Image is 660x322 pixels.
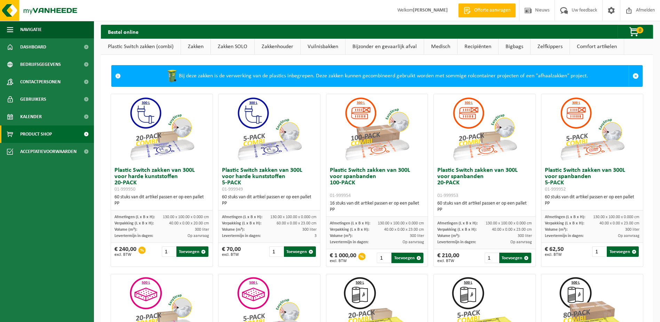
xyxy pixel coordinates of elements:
[437,207,532,213] div: PP
[636,27,643,33] span: 0
[222,194,317,207] div: 60 stuks van dit artikel passen er op een pallet
[545,167,639,192] h3: Plastic Switch zakken van 300L voor spanbanden 5-PACK
[592,246,606,257] input: 1
[114,194,209,207] div: 60 stuks van dit artikel passen er op een pallet
[195,228,209,232] span: 300 liter
[301,39,345,55] a: Vuilnisbakken
[222,187,243,192] span: 01-999949
[181,39,210,55] a: Zakken
[269,246,283,257] input: 1
[607,246,639,257] button: Toevoegen
[270,215,317,219] span: 130.00 x 100.00 x 0.000 cm
[330,228,369,232] span: Verpakking (L x B x H):
[222,215,262,219] span: Afmetingen (L x B x H):
[510,240,532,244] span: Op aanvraag
[330,234,352,238] span: Volume (m³):
[531,39,570,55] a: Zelfkippers
[345,39,424,55] a: Bijzonder en gevaarlijk afval
[114,246,136,257] div: € 240,00
[625,228,639,232] span: 300 liter
[437,228,477,232] span: Verpakking (L x B x H):
[403,240,424,244] span: Op aanvraag
[545,200,639,207] div: PP
[163,215,209,219] span: 130.00 x 100.00 x 0.000 cm
[518,234,532,238] span: 300 liter
[114,234,153,238] span: Levertermijn in dagen:
[330,240,368,244] span: Levertermijn in dagen:
[545,234,583,238] span: Levertermijn in dagen:
[437,200,532,213] div: 60 stuks van dit artikel passen er op een pallet
[20,91,46,108] span: Gebruikers
[599,221,639,225] span: 40.00 x 0.00 x 23.00 cm
[437,253,459,263] div: € 210,00
[342,94,412,164] img: 01-999954
[499,253,531,263] button: Toevoegen
[437,193,458,198] span: 01-999953
[330,221,370,225] span: Afmetingen (L x B x H):
[330,167,424,199] h3: Plastic Switch zakken van 300L voor spanbanden 100-PACK
[458,39,498,55] a: Recipiënten
[384,228,424,232] span: 40.00 x 0.00 x 23.00 cm
[485,253,499,263] input: 1
[114,200,209,207] div: PP
[593,215,639,219] span: 130.00 x 100.00 x 0.000 cm
[222,253,241,257] span: excl. BTW
[557,94,627,164] img: 01-999952
[330,253,356,263] div: € 1 000,00
[437,221,478,225] span: Afmetingen (L x B x H):
[20,125,52,143] span: Product Shop
[284,246,316,257] button: Toevoegen
[437,234,460,238] span: Volume (m³):
[570,39,624,55] a: Comfort artikelen
[114,228,137,232] span: Volume (m³):
[545,228,567,232] span: Volume (m³):
[545,246,564,257] div: € 62,50
[20,56,61,73] span: Bedrijfsgegevens
[391,253,423,263] button: Toevoegen
[222,246,241,257] div: € 70,00
[234,94,304,164] img: 01-999949
[114,253,136,257] span: excl. BTW
[618,25,652,39] button: 0
[492,228,532,232] span: 40.00 x 0.00 x 23.00 cm
[20,73,61,91] span: Contactpersonen
[410,234,424,238] span: 300 liter
[545,187,566,192] span: 01-999952
[424,39,457,55] a: Medisch
[629,66,642,86] a: Sluit melding
[330,259,356,263] span: excl. BTW
[618,234,639,238] span: Op aanvraag
[114,215,155,219] span: Afmetingen (L x B x H):
[20,21,42,38] span: Navigatie
[437,240,476,244] span: Levertermijn in dagen:
[222,200,317,207] div: PP
[499,39,530,55] a: Bigbags
[486,221,532,225] span: 130.00 x 100.00 x 0.000 cm
[458,3,516,17] a: Offerte aanvragen
[437,167,532,199] h3: Plastic Switch zakken van 300L voor spanbanden 20-PACK
[114,221,154,225] span: Verpakking (L x B x H):
[211,39,254,55] a: Zakken SOLO
[450,94,519,164] img: 01-999953
[315,234,317,238] span: 3
[330,207,424,213] div: PP
[330,193,351,198] span: 01-999954
[162,246,176,257] input: 1
[165,69,179,83] img: WB-0240-HPE-GN-50.png
[114,187,135,192] span: 01-999950
[545,215,585,219] span: Afmetingen (L x B x H):
[545,194,639,207] div: 60 stuks van dit artikel passen er op een pallet
[545,221,584,225] span: Verpakking (L x B x H):
[472,7,512,14] span: Offerte aanvragen
[222,234,261,238] span: Levertermijn in dagen:
[413,8,448,13] strong: [PERSON_NAME]
[127,94,197,164] img: 01-999950
[255,39,300,55] a: Zakkenhouder
[437,259,459,263] span: excl. BTW
[545,253,564,257] span: excl. BTW
[277,221,317,225] span: 60.00 x 0.00 x 23.00 cm
[222,221,261,225] span: Verpakking (L x B x H):
[222,228,245,232] span: Volume (m³):
[377,253,391,263] input: 1
[302,228,317,232] span: 300 liter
